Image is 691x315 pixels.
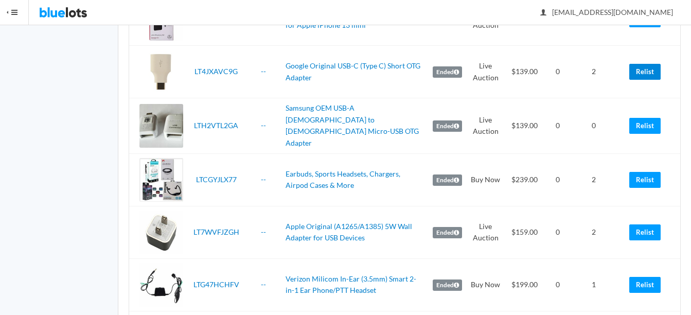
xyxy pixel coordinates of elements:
a: -- [261,67,266,76]
td: Live Auction [466,46,505,98]
td: 0 [544,98,572,153]
td: 0 [572,98,616,153]
label: Ended [433,227,462,238]
a: LTG47HCHFV [193,280,239,289]
span: [EMAIL_ADDRESS][DOMAIN_NAME] [541,8,673,16]
td: 0 [544,206,572,258]
td: 0 [544,258,572,311]
a: Relist [629,224,661,240]
td: $139.00 [505,98,544,153]
ion-icon: person [538,8,548,18]
a: -- [261,280,266,289]
td: Buy Now [466,153,505,206]
a: Relist [629,64,661,80]
td: 1 [572,258,616,311]
a: LT7WVFJZGH [193,227,239,236]
td: $139.00 [505,46,544,98]
a: ZAGG (Glass Elite Privacy 360) Protector for Apple iPhone 13 mini [286,9,417,29]
label: Ended [433,279,462,291]
a: LTH2VTL2GA [194,121,238,130]
a: LT4JXAVC9G [194,67,238,76]
a: -- [261,227,266,236]
label: Ended [433,120,462,132]
td: Live Auction [466,98,505,153]
a: Relist [629,172,661,188]
a: Verizon Milicom In-Ear (3.5mm) Smart 2-in-1 Ear Phone/PTT Headset [286,274,416,295]
td: 2 [572,46,616,98]
a: Relist [629,277,661,293]
a: Samsung OEM USB-A [DEMOGRAPHIC_DATA] to [DEMOGRAPHIC_DATA] Micro-USB OTG Adapter [286,103,419,147]
label: Ended [433,174,462,186]
td: $199.00 [505,258,544,311]
a: Earbuds, Sports Headsets, Chargers, Airpod Cases & More [286,169,400,190]
a: -- [261,175,266,184]
td: $159.00 [505,206,544,258]
td: 2 [572,206,616,258]
a: Google Original USB-C (Type C) Short OTG Adapter [286,61,420,82]
td: 0 [544,46,572,98]
a: LTCGYJLX77 [196,175,237,184]
a: Apple Original (A1265/A1385) 5W Wall Adapter for USB Devices [286,222,412,242]
td: $239.00 [505,153,544,206]
label: Ended [433,66,462,78]
a: -- [261,121,266,130]
td: Live Auction [466,206,505,258]
td: 0 [544,153,572,206]
a: Relist [629,118,661,134]
td: 2 [572,153,616,206]
td: Buy Now [466,258,505,311]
